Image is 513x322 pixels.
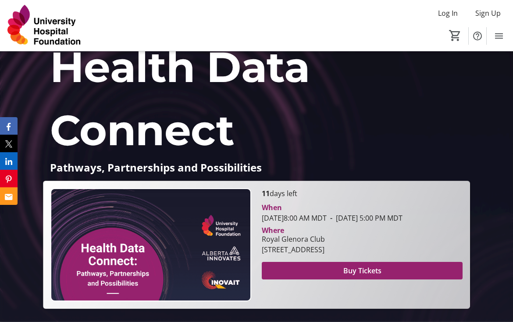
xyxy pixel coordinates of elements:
div: When [262,202,282,213]
img: University Hospital Foundation's Logo [5,4,83,47]
button: Help [469,27,486,45]
button: Cart [447,28,463,43]
div: Royal Glenora Club [262,234,325,244]
button: Menu [490,27,508,45]
span: 11 [262,189,270,198]
span: Log In [438,8,458,18]
div: Where [262,227,284,234]
p: Pathways, Partnerships and Possibilities [50,162,463,173]
span: [DATE] 8:00 AM MDT [262,213,327,223]
button: Buy Tickets [262,262,463,279]
img: Campaign CTA Media Photo [50,188,251,301]
button: Sign Up [468,6,508,20]
span: Buy Tickets [343,265,381,276]
span: Sign Up [475,8,501,18]
span: [DATE] 5:00 PM MDT [327,213,403,223]
div: [STREET_ADDRESS] [262,244,325,255]
p: days left [262,188,463,199]
button: Log In [431,6,465,20]
span: - [327,213,336,223]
